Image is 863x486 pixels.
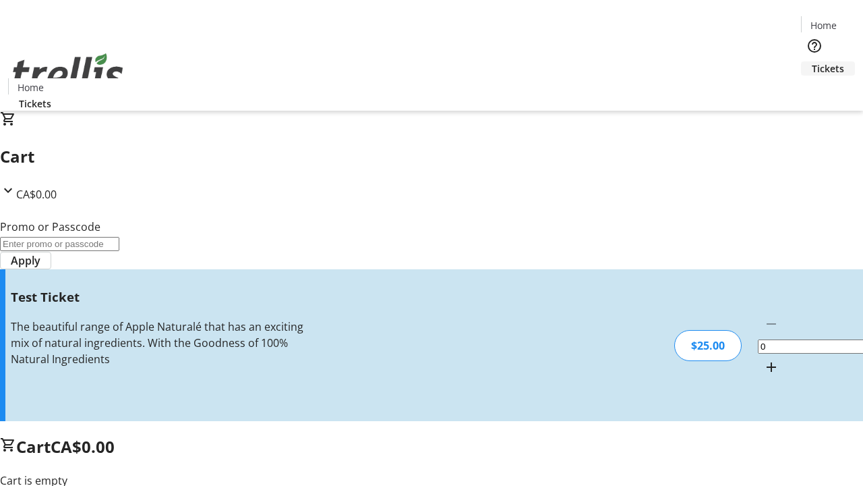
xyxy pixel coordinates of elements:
img: Orient E2E Organization rStvEu4mao's Logo [8,38,128,106]
span: Tickets [19,97,51,111]
span: CA$0.00 [16,187,57,202]
h3: Test Ticket [11,288,305,306]
a: Home [802,18,845,32]
a: Tickets [8,97,62,111]
span: Home [18,80,44,94]
div: $25.00 [674,330,742,361]
button: Cart [801,76,828,103]
button: Increment by one [758,354,785,381]
a: Home [9,80,52,94]
span: Apply [11,252,40,269]
span: Tickets [812,61,844,76]
button: Help [801,32,828,59]
span: CA$0.00 [51,435,115,458]
div: The beautiful range of Apple Naturalé that has an exciting mix of natural ingredients. With the G... [11,319,305,367]
a: Tickets [801,61,855,76]
span: Home [810,18,837,32]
